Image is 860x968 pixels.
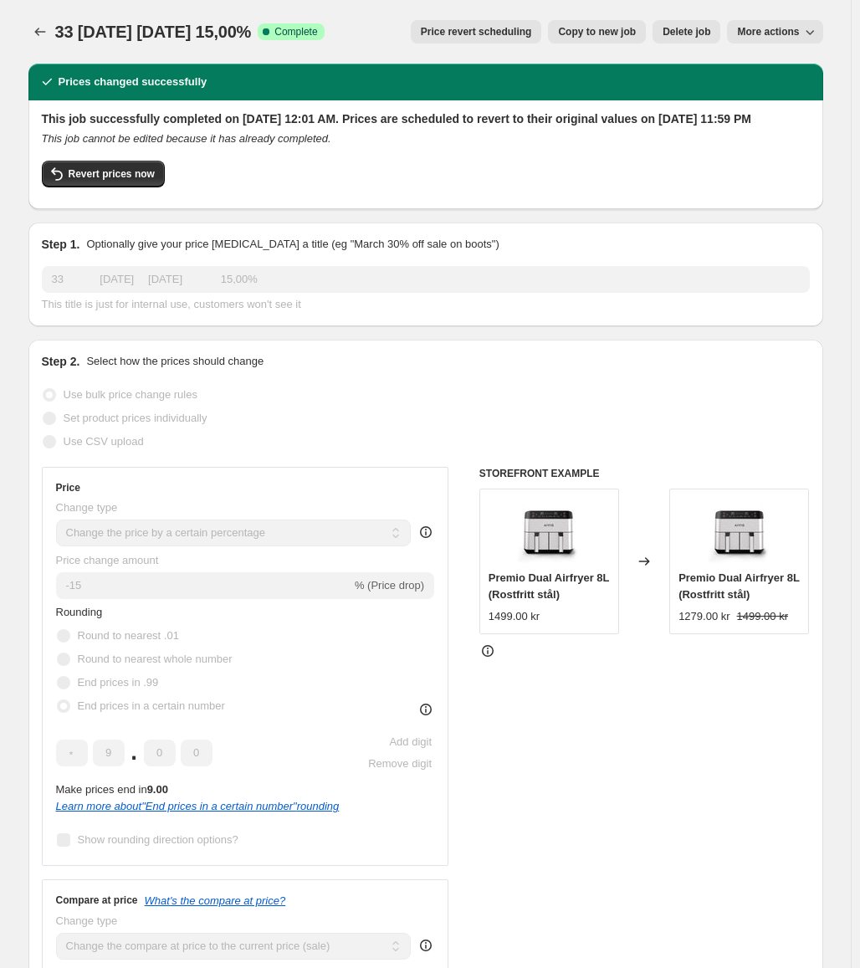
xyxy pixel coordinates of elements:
a: Learn more about"End prices in a certain number"rounding [56,800,340,812]
span: 33 [DATE] [DATE] 15,00% [55,23,252,41]
span: Copy to new job [558,25,636,38]
span: More actions [737,25,799,38]
span: Premio Dual Airfryer 8L (Rostfritt stål) [678,571,800,601]
button: What's the compare at price? [145,894,286,907]
p: Select how the prices should change [86,353,264,370]
input: ﹡ [56,740,88,766]
img: AIVIQ-Premio-Dual-Air-Fryer-AAF-D321-front_80x.jpg [706,498,773,565]
b: 9.00 [147,783,168,796]
span: This title is just for internal use, customers won't see it [42,298,301,310]
button: Copy to new job [548,20,646,44]
div: help [417,937,434,954]
span: Use CSV upload [64,435,144,448]
input: ﹡ [181,740,212,766]
h2: Step 2. [42,353,80,370]
div: 1499.00 kr [489,608,540,625]
input: 30% off holiday sale [42,266,810,293]
input: -15 [56,572,351,599]
strike: 1499.00 kr [737,608,788,625]
i: Learn more about " End prices in a certain number " rounding [56,800,340,812]
i: This job cannot be edited because it has already completed. [42,132,331,145]
span: Make prices end in [56,783,168,796]
button: Revert prices now [42,161,165,187]
input: ﹡ [144,740,176,766]
h2: Prices changed successfully [59,74,207,90]
span: End prices in a certain number [78,699,225,712]
span: Show rounding direction options? [78,833,238,846]
h2: Step 1. [42,236,80,253]
button: Price change jobs [28,20,52,44]
span: Price change amount [56,554,159,566]
span: Delete job [663,25,710,38]
span: Rounding [56,606,103,618]
span: . [130,740,139,766]
button: Delete job [653,20,720,44]
button: More actions [727,20,822,44]
h3: Price [56,481,80,494]
span: End prices in .99 [78,676,159,689]
button: Price revert scheduling [411,20,542,44]
div: 1279.00 kr [678,608,729,625]
span: Round to nearest whole number [78,653,233,665]
div: help [417,524,434,540]
img: AIVIQ-Premio-Dual-Air-Fryer-AAF-D321-front_80x.jpg [515,498,582,565]
h6: STOREFRONT EXAMPLE [479,467,810,480]
span: Complete [274,25,317,38]
span: Premio Dual Airfryer 8L (Rostfritt stål) [489,571,610,601]
h3: Compare at price [56,894,138,907]
span: Revert prices now [69,167,155,181]
h2: This job successfully completed on [DATE] 12:01 AM. Prices are scheduled to revert to their origi... [42,110,810,127]
span: Change type [56,914,118,927]
span: Set product prices individually [64,412,207,424]
input: ﹡ [93,740,125,766]
span: Round to nearest .01 [78,629,179,642]
p: Optionally give your price [MEDICAL_DATA] a title (eg "March 30% off sale on boots") [86,236,499,253]
span: % (Price drop) [355,579,424,592]
span: Price revert scheduling [421,25,532,38]
span: Change type [56,501,118,514]
span: Use bulk price change rules [64,388,197,401]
